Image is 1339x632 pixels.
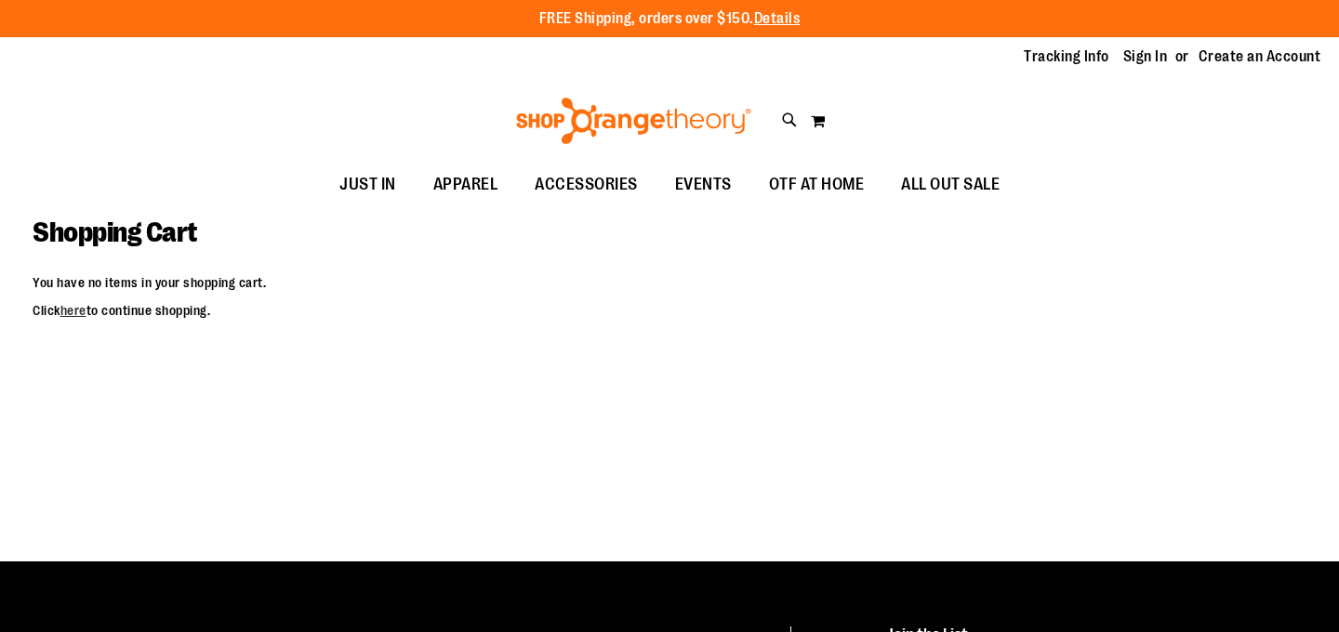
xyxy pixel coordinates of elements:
[339,164,396,205] span: JUST IN
[1123,46,1168,67] a: Sign In
[754,10,801,27] a: Details
[769,164,865,205] span: OTF AT HOME
[539,8,801,30] p: FREE Shipping, orders over $150.
[33,273,1306,292] p: You have no items in your shopping cart.
[33,301,1306,320] p: Click to continue shopping.
[433,164,498,205] span: APPAREL
[1199,46,1321,67] a: Create an Account
[60,303,86,318] a: here
[1024,46,1109,67] a: Tracking Info
[901,164,1000,205] span: ALL OUT SALE
[33,217,197,248] span: Shopping Cart
[513,98,754,144] img: Shop Orangetheory
[675,164,732,205] span: EVENTS
[535,164,638,205] span: ACCESSORIES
